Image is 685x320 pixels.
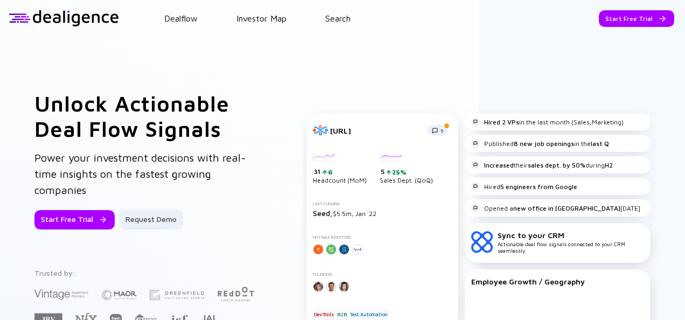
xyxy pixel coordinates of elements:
[336,309,347,319] div: B2B
[484,117,519,126] strong: Hired 2 VPs
[513,204,620,212] strong: new office in [GEOGRAPHIC_DATA]
[514,139,574,147] strong: 8 new job openings
[349,309,389,319] div: Test Automation
[313,208,452,217] div: $5.5m, Jan `22
[471,161,613,169] div: their during
[471,182,577,191] div: Hired
[34,288,88,301] img: Vintage Investment Partners
[605,161,613,169] strong: H2
[484,161,514,169] strong: Increased
[471,139,609,148] div: Published in the
[471,277,644,286] div: Employee Growth / Geography
[313,309,334,319] div: DevTools
[498,231,644,254] div: Actionable deal flow signals connected to your CRM seamlessly
[471,117,624,126] div: in the last month (Sales,Marketing)
[381,168,433,176] div: 5
[236,13,286,23] a: Investor Map
[217,284,255,302] img: Red Dot Capital Partners
[101,286,137,304] img: Maor Investments
[314,168,367,176] div: 31
[330,126,421,135] div: [URL]
[313,234,452,239] div: Notable Investors
[313,272,452,276] div: Founders
[34,91,264,141] h1: Unlock Actionable Deal Flow Signals
[34,210,115,229] button: Start Free Trial
[34,151,246,196] span: Power your investment decisions with real-time insights on the fastest growing companies
[591,139,609,147] strong: last Q
[313,153,367,184] div: Headcount (MoM)
[119,210,183,229] button: Request Demo
[471,204,640,212] div: Opened a [DATE]
[380,153,433,184] div: Sales Dept. (QoQ)
[500,182,577,190] strong: 5 engineers from Google
[150,290,204,300] img: Greenfield Partners
[391,168,407,176] div: 25%
[313,208,333,217] span: Seed,
[528,161,585,169] strong: sales dept. by 50%
[164,13,198,23] a: Dealflow
[498,231,644,240] div: Sync to your CRM
[599,10,674,27] button: Start Free Trial
[325,13,351,23] a: Search
[327,168,333,176] div: 6
[34,268,262,277] div: Trusted by:
[313,201,452,206] div: Last Funding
